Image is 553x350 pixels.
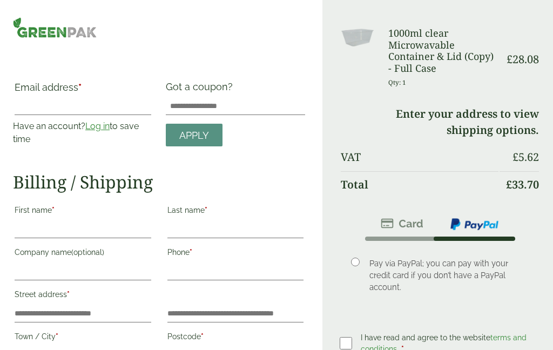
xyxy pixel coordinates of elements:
label: Email address [15,83,151,98]
abbr: required [67,290,70,299]
label: First name [15,203,151,221]
label: Got a coupon? [166,81,237,98]
label: Town / City [15,329,151,347]
bdi: 33.70 [506,177,539,192]
label: Last name [167,203,304,221]
a: Apply [166,124,222,147]
label: Street address [15,287,151,305]
bdi: 5.62 [512,150,539,164]
span: (optional) [71,248,104,257]
img: stripe.png [381,217,423,230]
bdi: 28.08 [507,52,539,66]
abbr: required [52,206,55,214]
abbr: required [205,206,207,214]
span: £ [512,150,518,164]
label: Company name [15,245,151,263]
abbr: required [56,332,58,341]
td: Enter your address to view shipping options. [341,101,539,143]
span: Apply [179,130,209,142]
h2: Billing / Shipping [13,172,305,192]
p: Pay via PayPal; you can pay with your credit card if you don’t have a PayPal account. [369,258,523,293]
span: £ [506,177,512,192]
span: £ [507,52,512,66]
p: Have an account? to save time [13,120,153,146]
label: Phone [167,245,304,263]
label: Postcode [167,329,304,347]
abbr: required [190,248,192,257]
a: Log in [85,121,110,131]
abbr: required [201,332,204,341]
h3: 1000ml clear Microwavable Container & Lid (Copy) - Full Case [388,28,498,74]
th: VAT [341,144,498,170]
img: GreenPak Supplies [13,17,97,38]
small: Qty: 1 [388,78,406,86]
img: ppcp-gateway.png [449,217,500,231]
abbr: required [78,82,82,93]
th: Total [341,171,498,198]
